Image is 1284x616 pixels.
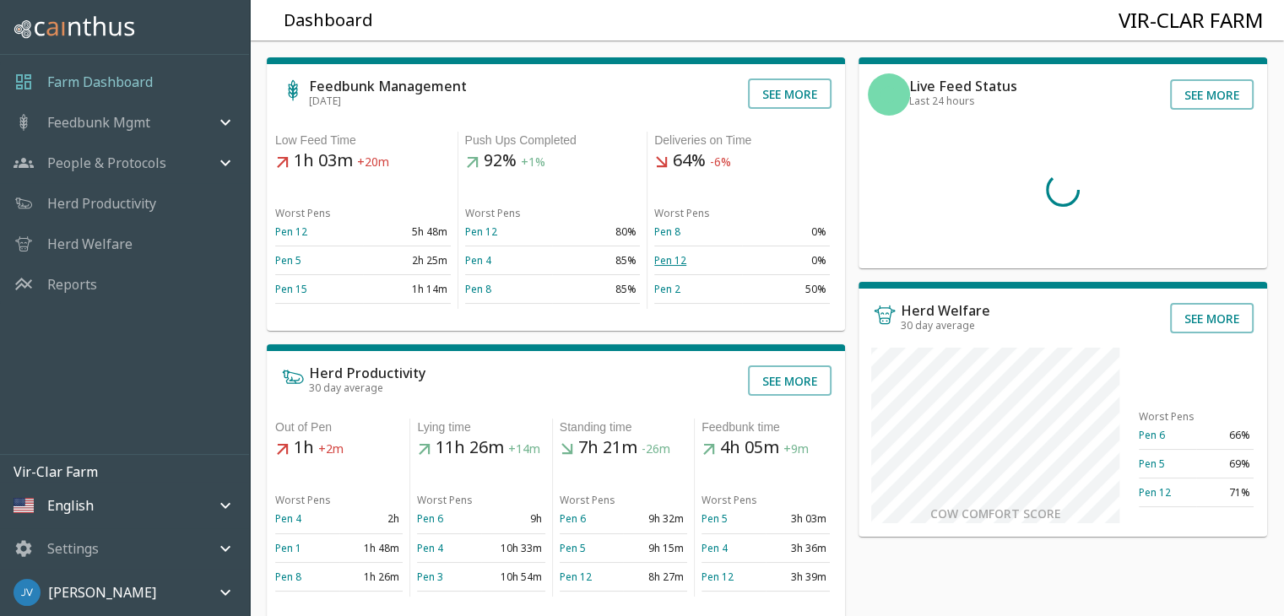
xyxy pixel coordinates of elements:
div: Out of Pen [275,419,403,436]
a: Pen 5 [1139,457,1165,471]
a: Pen 12 [275,224,307,239]
td: 85% [552,246,640,275]
td: 71% [1196,478,1254,507]
h5: 1h [275,436,403,460]
a: Herd Welfare [47,234,133,254]
h6: Feedbunk Management [309,79,467,93]
td: 10h 54m [481,562,545,591]
h5: 4h 05m [702,436,829,460]
span: +9m [783,441,809,457]
a: Pen 6 [560,511,586,526]
span: -26m [642,441,670,457]
td: 9h 15m [623,533,687,562]
td: 3h 36m [766,533,830,562]
td: 80% [552,218,640,246]
span: Worst Pens [1139,409,1195,424]
button: See more [748,78,832,109]
p: English [47,495,94,516]
h6: Live Feed Status [909,79,1017,93]
h6: Cow Comfort Score [930,505,1060,523]
a: Pen 1 [275,541,301,555]
a: Pen 8 [654,224,680,239]
a: Pen 4 [417,541,443,555]
h6: Herd Productivity [309,366,425,380]
h5: 11h 26m [417,436,544,460]
td: 1h 26m [339,562,404,591]
span: Worst Pens [275,493,331,507]
span: Worst Pens [702,493,757,507]
td: 0% [742,218,830,246]
a: Pen 5 [275,253,301,267]
span: +2m [318,441,344,457]
span: Worst Pens [275,206,331,220]
span: Last 24 hours [909,94,975,108]
span: Worst Pens [465,206,521,220]
span: Worst Pens [560,493,615,507]
h5: 1h 03m [275,149,451,173]
a: Pen 6 [417,511,443,526]
span: [DATE] [309,94,341,108]
span: -6% [710,154,731,170]
span: +20m [357,154,389,170]
td: 2h [339,505,404,533]
td: 85% [552,275,640,304]
td: 66% [1196,421,1254,450]
td: 3h 03m [766,505,830,533]
a: Farm Dashboard [47,72,153,92]
a: Herd Productivity [47,193,156,213]
td: 2h 25m [363,246,451,275]
a: Pen 6 [1139,428,1165,442]
p: People & Protocols [47,153,166,173]
p: [PERSON_NAME] [48,582,156,602]
h5: 92% [465,149,641,173]
div: Low Feed Time [275,132,451,149]
div: Feedbunk time [702,419,829,436]
a: Reports [47,274,97,294]
a: Pen 12 [560,570,592,584]
a: Pen 12 [654,253,686,267]
p: Feedbunk Mgmt [47,112,150,132]
td: 8h 27m [623,562,687,591]
a: Pen 5 [560,541,586,555]
img: f1c59823bd342b332472f8de26407a99 [14,579,41,606]
a: Pen 15 [275,282,307,296]
a: Pen 4 [275,511,301,526]
h5: 7h 21m [560,436,687,460]
span: Worst Pens [417,493,473,507]
td: 3h 39m [766,562,830,591]
td: 9h [481,505,545,533]
p: Settings [47,538,99,559]
h5: 64% [654,149,830,173]
a: Pen 4 [702,541,728,555]
td: 1h 48m [339,533,404,562]
button: See more [748,365,832,396]
div: Push Ups Completed [465,132,641,149]
span: +1% [521,154,545,170]
h4: Vir-Clar Farm [1119,8,1264,33]
td: 69% [1196,450,1254,478]
a: Pen 3 [417,570,443,584]
a: Pen 12 [1139,485,1171,500]
a: Pen 2 [654,282,680,296]
button: See more [1170,303,1254,333]
h5: Dashboard [284,9,373,32]
button: See more [1170,79,1254,110]
a: Pen 12 [465,224,497,239]
div: Lying time [417,419,544,436]
h6: Herd Welfare [901,304,990,317]
a: Pen 12 [702,570,734,584]
td: 50% [742,275,830,304]
a: Pen 4 [465,253,491,267]
a: Pen 8 [465,282,491,296]
div: Standing time [560,419,687,436]
td: 0% [742,246,830,275]
span: 30 day average [901,318,975,332]
td: 10h 33m [481,533,545,562]
td: 5h 48m [363,218,451,246]
a: Pen 5 [702,511,728,526]
span: +14m [508,441,540,457]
